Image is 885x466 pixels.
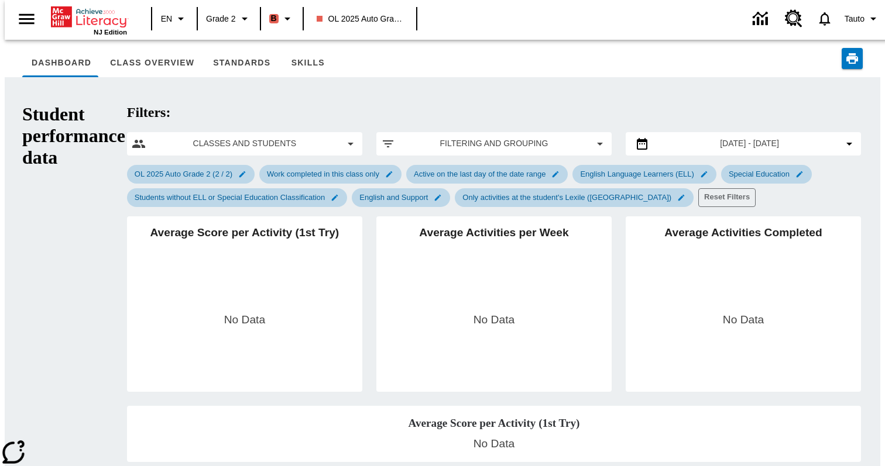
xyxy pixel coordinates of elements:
p: No Data [723,312,764,329]
button: Grade: Grade 2, Select a grade [201,8,256,29]
h2: Average Activities Completed [635,226,852,312]
div: Edit Active on the last day of the date range filter selected submenu item [406,165,568,184]
span: OL 2025 Auto Grade 2 [317,13,403,25]
span: Active on the last day of the date range [407,170,553,178]
div: Edit Students without ELL or Special Education Classification filter selected submenu item [127,188,347,207]
p: No Data [224,312,265,329]
span: Only activities at the student's Lexile ([GEOGRAPHIC_DATA]) [455,193,678,202]
span: Special Education [722,170,797,178]
span: OL 2025 Auto Grade 2 (2 / 2) [128,170,239,178]
div: Edit Work completed in this class only filter selected submenu item [259,165,402,184]
span: [DATE] - [DATE] [720,137,779,150]
button: Open side menu [9,2,44,36]
button: Class Overview [101,49,204,77]
p: No Data [474,436,514,453]
button: Boost Class color is flamingo. Change class color [265,8,299,29]
span: Students without ELL or Special Education Classification [128,193,332,202]
button: Select the date range menu item [630,137,856,151]
a: Data Center [746,3,778,35]
div: Edit Special Education filter selected submenu item [721,165,812,184]
h2: Filters: [127,105,861,120]
button: Skills [280,49,336,77]
div: Edit OL 2025 Auto Grade 2 (2 / 2) filter selected submenu item [127,165,255,184]
a: Resource Center, Will open in new tab [778,3,809,34]
p: No Data [474,312,514,329]
button: Apply filters menu item [381,137,607,151]
div: Edit English and Support filter selected submenu item [352,188,450,207]
button: Select classes and students menu item [132,137,358,151]
span: EN [161,13,172,25]
span: Tauto [845,13,865,25]
h2: Average Score per Activity (1st Try) [136,226,353,312]
span: NJ Edition [94,29,127,36]
span: B [271,11,277,26]
span: English Language Learners (ELL) [573,170,701,178]
div: Edit Only activities at the student's Lexile (Reading) filter selected submenu item [455,188,694,207]
button: Dashboard [22,49,101,77]
span: Work completed in this class only [260,170,386,178]
svg: Collapse Date Range Filter [842,137,856,151]
h2: Average Activities per Week [386,226,602,312]
span: English and Support [352,193,435,202]
button: Standards [204,49,280,77]
button: Profile/Settings [840,8,885,29]
button: Print [842,48,863,69]
span: Filtering and Grouping [404,137,584,150]
span: Classes and Students [155,137,334,150]
div: Home [51,4,127,36]
a: Notifications [809,4,840,34]
h2: Average Score per Activity (1st Try) [136,415,852,432]
button: Language: EN, Select a language [156,8,193,29]
div: Edit English Language Learners (ELL) filter selected submenu item [572,165,716,184]
span: Grade 2 [206,13,236,25]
